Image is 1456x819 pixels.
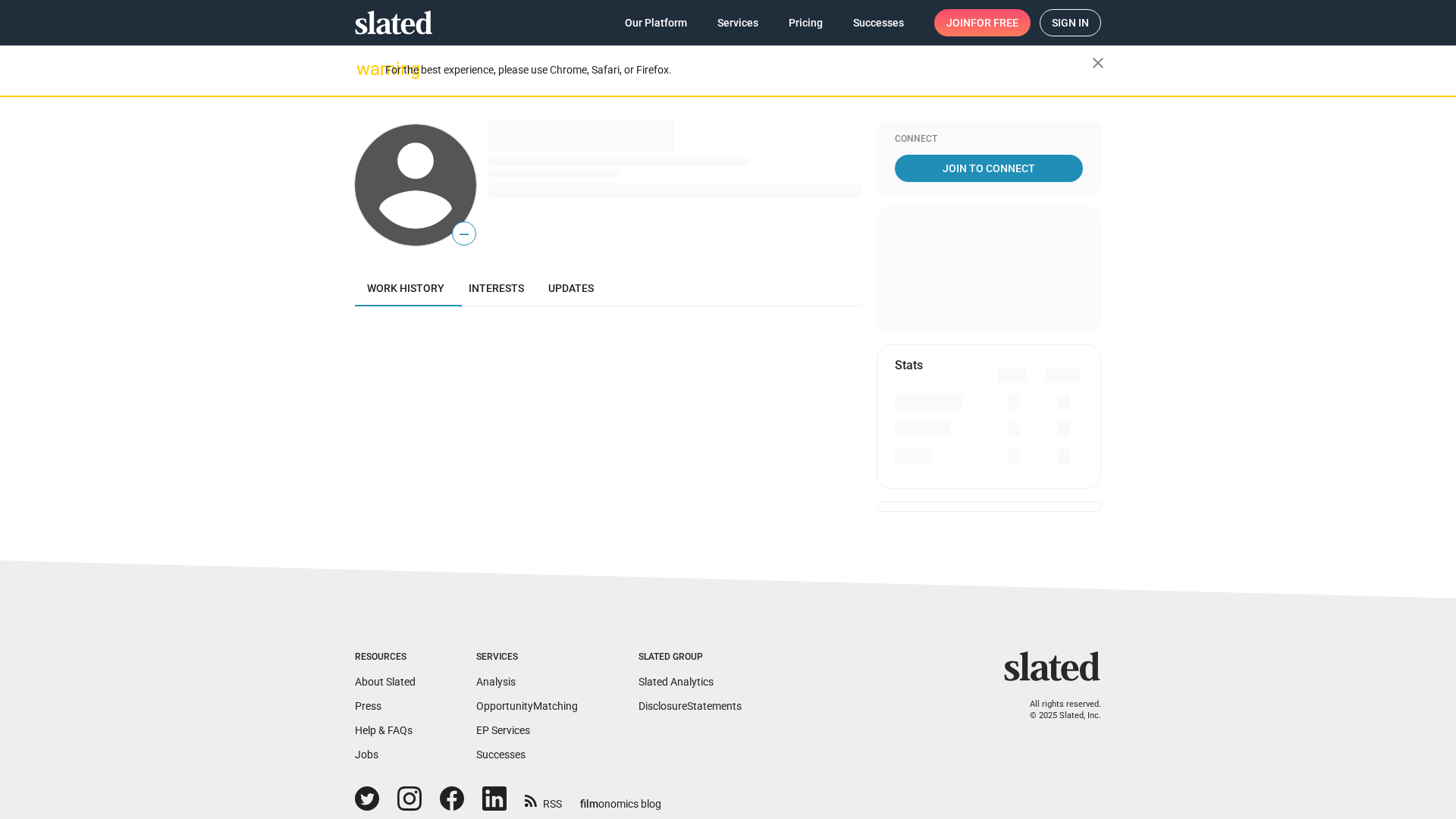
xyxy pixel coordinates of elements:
a: Jobs [355,748,378,761]
div: Resources [355,651,416,664]
mat-icon: warning [356,60,375,78]
a: Help & FAQs [355,724,413,736]
a: EP Services [476,724,530,736]
a: Services [705,9,770,36]
span: Services [717,9,758,36]
a: DisclosureStatements [639,700,742,712]
a: Successes [841,9,916,36]
a: Updates [536,270,606,306]
span: Interests [469,282,524,294]
span: Work history [367,282,444,294]
span: Updates [548,282,594,294]
div: For the best experience, please use Chrome, Safari, or Firefox. [385,60,1092,80]
a: Joinfor free [934,9,1031,36]
a: RSS [525,788,562,811]
a: Work history [355,270,457,306]
a: Successes [476,748,526,761]
a: About Slated [355,676,416,688]
div: Connect [895,133,1083,146]
a: filmonomics blog [580,785,661,811]
span: Join To Connect [898,155,1080,182]
a: Our Platform [613,9,699,36]
a: Slated Analytics [639,676,714,688]
span: Our Platform [625,9,687,36]
a: Press [355,700,381,712]
mat-card-title: Stats [895,357,923,373]
div: Slated Group [639,651,742,664]
a: Pricing [777,9,835,36]
mat-icon: close [1089,54,1107,72]
span: — [453,224,475,244]
span: Sign in [1052,10,1089,36]
span: film [580,798,598,810]
a: Analysis [476,676,516,688]
div: Services [476,651,578,664]
a: OpportunityMatching [476,700,578,712]
span: Pricing [789,9,823,36]
span: for free [971,9,1018,36]
a: Join To Connect [895,155,1083,182]
p: All rights reserved. © 2025 Slated, Inc. [1014,699,1101,721]
span: Join [946,9,1018,36]
span: Successes [853,9,904,36]
a: Sign in [1040,9,1101,36]
a: Interests [457,270,536,306]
